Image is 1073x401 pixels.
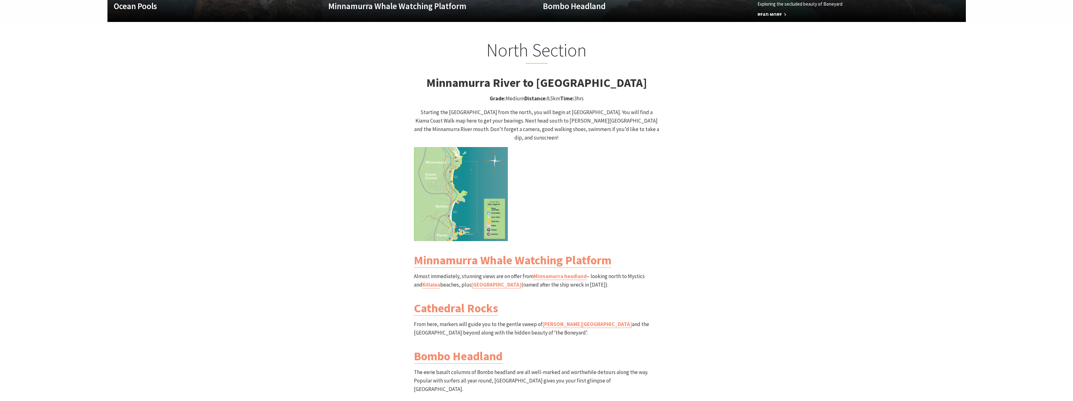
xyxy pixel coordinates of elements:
p: Almost immediately, stunning views are on offer from – looking north to Mystics and beaches, plus... [414,272,659,289]
img: Kiama Coast Walk North Section [414,147,508,241]
a: Minnamurra Whale Watching Platform [414,253,612,268]
a: Cathedral Rocks [414,301,498,316]
p: The eerie basalt columns of Bombo headland are all well-marked and worthwhile detours along the w... [414,368,659,394]
p: Medium 8.5km 3hrs [414,94,659,103]
h4: Minnamurra Whale Watching Platform [328,1,498,11]
strong: Time: [560,95,574,102]
a: Killalea [422,281,440,288]
strong: Distance: [524,95,547,102]
strong: Minnamurra River to [GEOGRAPHIC_DATA] [426,75,647,90]
h2: North Section [414,39,659,64]
p: Starting the [GEOGRAPHIC_DATA] from the north, you will begin at [GEOGRAPHIC_DATA]. You will find... [414,108,659,142]
p: From here, markers will guide you to the gentle sweep of and the [GEOGRAPHIC_DATA] beyond along w... [414,320,659,337]
p: Exploring the secluded beauty of Boneyard [758,0,927,8]
strong: Grade: [490,95,506,102]
a: Bombo Headland [414,349,503,364]
a: [GEOGRAPHIC_DATA] [471,281,521,288]
a: [PERSON_NAME][GEOGRAPHIC_DATA] [543,321,632,328]
h4: Ocean Pools [114,1,284,11]
h4: Bombo Headland [543,1,713,11]
span: Read More [758,11,927,18]
a: Minnamurra headland [534,273,587,280]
